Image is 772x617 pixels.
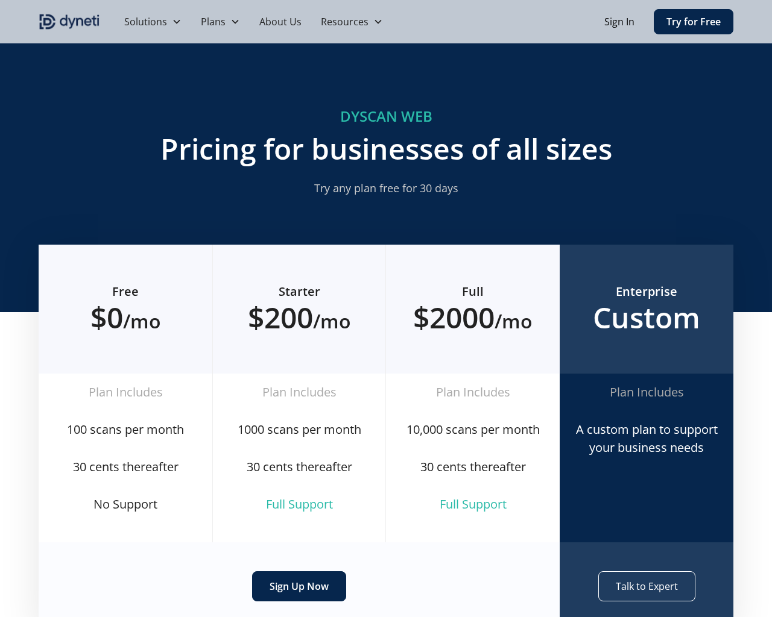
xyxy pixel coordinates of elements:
[39,12,100,31] img: Dyneti indigo logo
[232,283,366,300] h6: Starter
[396,421,550,439] div: 10,000 scans per month
[154,180,618,196] p: Try any plan free for 30 days
[223,495,376,513] div: Full Support
[124,14,167,29] div: Solutions
[654,9,733,34] a: Try for Free
[405,283,540,300] h6: Full
[232,300,366,335] h2: $200
[115,10,191,34] div: Solutions
[396,458,550,476] div: 30 cents thereafter
[579,283,714,300] h6: Enterprise
[396,383,550,401] div: Plan Includes
[39,12,100,31] a: home
[396,495,550,513] div: Full Support
[48,458,203,476] div: 30 cents thereafter
[598,571,695,601] a: Talk to Expert
[123,308,161,334] span: /mo
[58,283,193,300] h6: Free
[223,458,376,476] div: 30 cents thereafter
[569,421,724,457] div: A custom plan to support your business needs
[495,308,533,334] span: /mo
[223,383,376,401] div: Plan Includes
[579,300,714,335] h2: Custom
[201,14,226,29] div: Plans
[321,14,369,29] div: Resources
[405,300,540,335] h2: $2000
[569,383,724,401] div: Plan Includes
[604,14,634,29] a: Sign In
[48,383,203,401] div: Plan Includes
[48,495,203,513] div: No Support
[154,106,618,127] h5: DYSCAN WEB
[313,308,351,334] span: /mo
[48,421,203,439] div: 100 scans per month
[223,421,376,439] div: 1000 scans per month
[191,10,250,34] div: Plans
[154,131,618,166] h2: Pricing for businesses of all sizes
[252,571,346,601] a: Sign Up Now
[58,300,193,335] h2: $0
